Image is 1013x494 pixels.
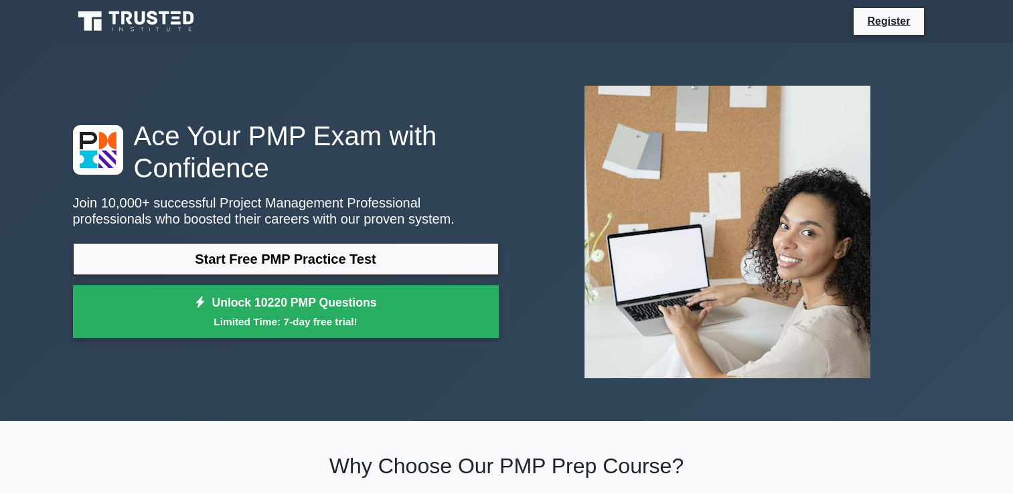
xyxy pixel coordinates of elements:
[73,120,499,184] h1: Ace Your PMP Exam with Confidence
[73,453,941,479] h2: Why Choose Our PMP Prep Course?
[73,285,499,339] a: Unlock 10220 PMP QuestionsLimited Time: 7-day free trial!
[73,243,499,275] a: Start Free PMP Practice Test
[73,195,499,227] p: Join 10,000+ successful Project Management Professional professionals who boosted their careers w...
[859,13,918,29] a: Register
[90,314,482,329] small: Limited Time: 7-day free trial!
